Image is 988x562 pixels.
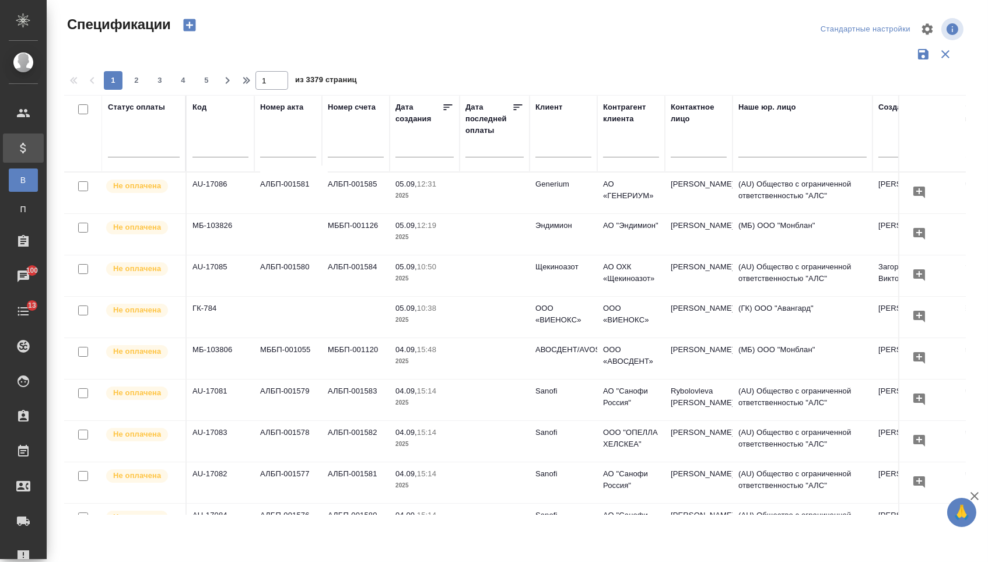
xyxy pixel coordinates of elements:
button: Сбросить фильтры [934,43,957,65]
p: 2025 [395,314,454,326]
p: 10:38 [417,304,436,312]
button: 3 [150,71,169,90]
p: Sanofi [535,427,591,438]
p: 2025 [395,356,454,367]
p: ООО «ВИЕНОКС» [603,303,659,326]
p: Эндимион [535,220,591,231]
p: 15:14 [417,428,436,437]
a: 13 [3,297,44,326]
p: 15:48 [417,345,436,354]
td: АЛБП-001584 [322,255,390,296]
p: 2025 [395,231,454,243]
p: 04.09, [395,428,417,437]
p: АО "Санофи Россия" [603,385,659,409]
p: Не оплачена [113,511,161,523]
p: 15:14 [417,511,436,519]
td: АЛБП-001578 [254,421,322,462]
button: Создать [176,15,204,35]
p: Sanofi [535,468,591,480]
td: Rybolovleva [PERSON_NAME] [665,380,733,420]
td: [PERSON_NAME] [873,421,940,462]
td: [PERSON_NAME] [665,504,733,545]
td: (AU) Общество с ограниченной ответственностью "АЛС" [733,421,873,462]
button: 2 [127,71,146,90]
p: 2025 [395,438,454,450]
p: Не оплачена [113,263,161,275]
td: AU-17082 [187,462,254,503]
td: АЛБП-001576 [254,504,322,545]
div: Код [192,101,206,113]
p: 05.09, [395,180,417,188]
td: [PERSON_NAME] [873,462,940,503]
td: МББП-001126 [322,214,390,255]
p: Sanofi [535,510,591,521]
td: АЛБП-001583 [322,380,390,420]
span: 13 [21,300,43,311]
td: [PERSON_NAME] [873,297,940,338]
td: AU-17081 [187,380,254,420]
p: АО "Санофи Россия" [603,510,659,533]
button: 5 [197,71,216,90]
td: AU-17085 [187,255,254,296]
span: 2 [127,75,146,86]
button: 4 [174,71,192,90]
td: [PERSON_NAME] [873,214,940,255]
td: (AU) Общество с ограниченной ответственностью "АЛС" [733,504,873,545]
p: Не оплачена [113,304,161,316]
p: 2025 [395,397,454,409]
td: (МБ) ООО "Монблан" [733,214,873,255]
p: Не оплачена [113,222,161,233]
td: АЛБП-001580 [322,504,390,545]
td: (AU) Общество с ограниченной ответственностью "АЛС" [733,255,873,296]
p: 15:14 [417,469,436,478]
td: [PERSON_NAME] [665,462,733,503]
p: 04.09, [395,511,417,519]
p: ООО «АВОСДЕНТ» [603,344,659,367]
td: АЛБП-001581 [322,462,390,503]
button: Сохранить фильтры [912,43,934,65]
div: Номер акта [260,101,303,113]
td: [PERSON_NAME] [665,173,733,213]
div: split button [818,20,913,38]
td: (ГК) ООО "Авангард" [733,297,873,338]
p: Не оплачена [113,180,161,192]
p: 12:31 [417,180,436,188]
a: 100 [3,262,44,291]
div: Контактное лицо [671,101,727,125]
td: [PERSON_NAME] [665,338,733,379]
span: 100 [19,265,45,276]
button: 🙏 [947,498,976,527]
td: Загородних Виктория [873,255,940,296]
td: [PERSON_NAME] [665,255,733,296]
p: 12:19 [417,221,436,230]
p: 05.09, [395,221,417,230]
td: AU-17083 [187,421,254,462]
p: АВОСДЕНТ/AVOSDENT [535,344,591,356]
td: AU-17086 [187,173,254,213]
td: МББП-001055 [254,338,322,379]
div: Наше юр. лицо [738,101,796,113]
td: [PERSON_NAME] [873,338,940,379]
p: Щекиноазот [535,261,591,273]
td: [PERSON_NAME] [873,380,940,420]
td: АЛБП-001585 [322,173,390,213]
td: МББП-001120 [322,338,390,379]
p: 2025 [395,273,454,284]
td: АЛБП-001580 [254,255,322,296]
div: Статус оплаты [108,101,165,113]
p: АО "Санофи Россия" [603,468,659,491]
span: 3 [150,75,169,86]
a: В [9,168,38,192]
div: Контрагент клиента [603,101,659,125]
p: 05.09, [395,262,417,271]
td: МБ-103826 [187,214,254,255]
span: П [15,203,32,215]
div: Дата создания [395,101,442,125]
p: Generium [535,178,591,190]
span: Настроить таблицу [913,15,941,43]
div: Создал [878,101,906,113]
p: 04.09, [395,387,417,395]
div: Клиент [535,101,562,113]
span: 5 [197,75,216,86]
td: [PERSON_NAME] [665,297,733,338]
